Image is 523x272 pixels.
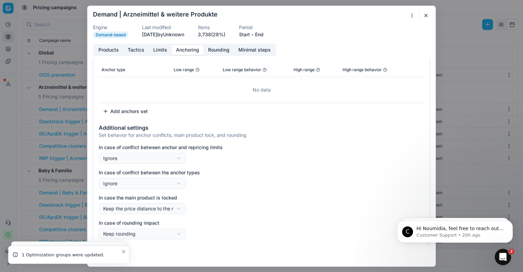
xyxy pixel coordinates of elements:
[93,31,128,38] span: Demand-based
[340,63,411,76] th: High range behavior
[251,31,254,38] span: -
[101,79,422,100] div: No data
[239,25,264,30] dt: Period
[171,63,220,76] th: Low range
[93,11,218,17] h2: Demand | Arzneimittel & weitere Produkte
[93,25,128,30] dt: Engine
[509,249,514,254] span: 2
[142,25,184,30] dt: Last modified
[220,63,291,76] th: Low range behavior
[234,45,275,55] button: Minimal steps
[495,249,511,265] iframe: Intercom live chat
[99,125,424,130] div: Additional settings
[198,25,225,30] dt: Items
[99,131,424,138] div: Set behavior for anchor conflicts, main product lock, and rounding
[99,144,424,150] label: In case of conflict between anchor and repricing limits
[172,45,204,55] button: Anchoring
[387,206,523,254] iframe: Intercom notifications message
[99,219,424,226] label: In case of rounding impact
[255,31,264,38] button: End
[99,106,152,116] button: Add anchors set
[123,45,149,55] button: Tactics
[239,31,250,38] button: Start
[99,169,424,176] label: In case of conflict between the anchor types
[149,45,172,55] button: Limits
[93,250,117,261] button: Cancel
[198,31,225,38] a: 3,738(28%)
[94,45,123,55] button: Products
[99,194,424,201] label: In case the main product is locked
[204,45,234,55] button: Rounding
[142,31,184,37] span: [DATE] by Unknown
[99,63,171,76] th: Anchor type
[291,63,340,76] th: High range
